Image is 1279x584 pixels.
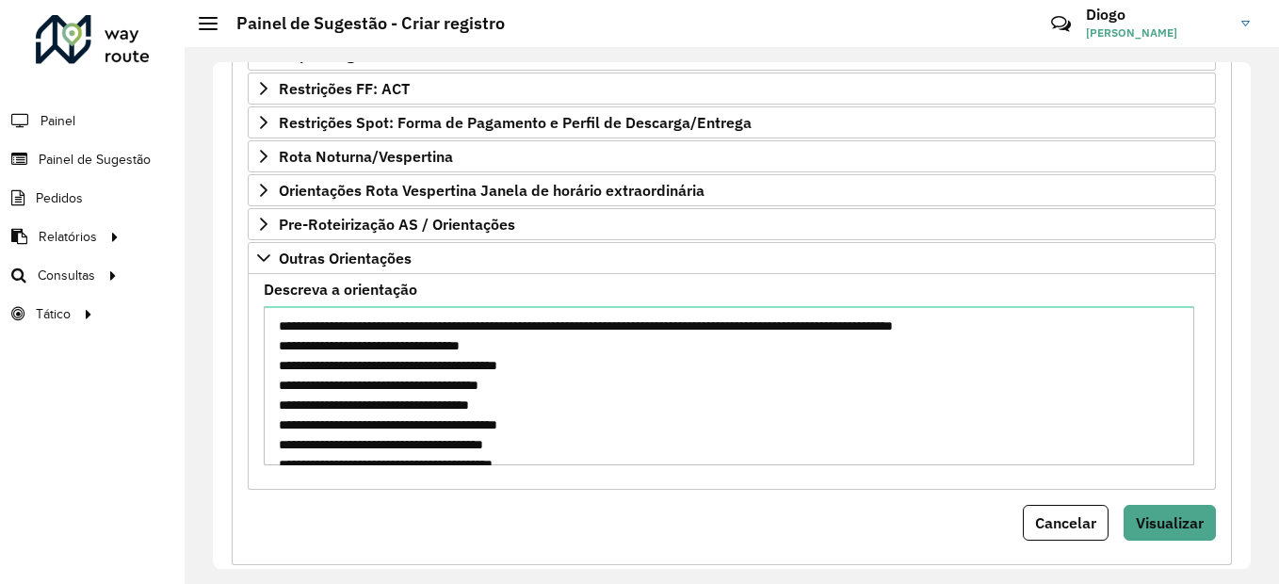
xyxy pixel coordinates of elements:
[279,149,453,164] span: Rota Noturna/Vespertina
[39,227,97,247] span: Relatórios
[1023,505,1109,541] button: Cancelar
[1136,513,1204,532] span: Visualizar
[36,304,71,324] span: Tático
[279,81,410,96] span: Restrições FF: ACT
[279,183,704,198] span: Orientações Rota Vespertina Janela de horário extraordinária
[1124,505,1216,541] button: Visualizar
[248,208,1216,240] a: Pre-Roteirização AS / Orientações
[248,106,1216,138] a: Restrições Spot: Forma de Pagamento e Perfil de Descarga/Entrega
[264,278,417,300] label: Descreva a orientação
[1086,6,1227,24] h3: Diogo
[38,266,95,285] span: Consultas
[1041,4,1081,44] a: Contato Rápido
[279,251,412,266] span: Outras Orientações
[218,13,505,34] h2: Painel de Sugestão - Criar registro
[36,188,83,208] span: Pedidos
[248,242,1216,274] a: Outras Orientações
[279,47,500,62] span: Mapas Sugeridos: Placa-Cliente
[279,217,515,232] span: Pre-Roteirização AS / Orientações
[279,115,752,130] span: Restrições Spot: Forma de Pagamento e Perfil de Descarga/Entrega
[248,274,1216,490] div: Outras Orientações
[248,73,1216,105] a: Restrições FF: ACT
[39,150,151,170] span: Painel de Sugestão
[40,111,75,131] span: Painel
[248,140,1216,172] a: Rota Noturna/Vespertina
[1086,24,1227,41] span: [PERSON_NAME]
[248,174,1216,206] a: Orientações Rota Vespertina Janela de horário extraordinária
[1035,513,1096,532] span: Cancelar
